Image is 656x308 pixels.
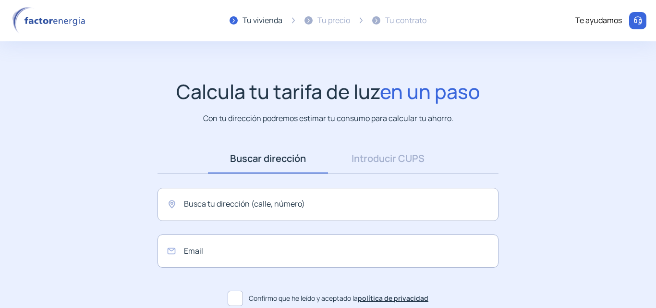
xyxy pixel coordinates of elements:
[249,293,428,304] span: Confirmo que he leído y aceptado la
[328,144,448,173] a: Introducir CUPS
[358,294,428,303] a: política de privacidad
[203,112,453,124] p: Con tu dirección podremos estimar tu consumo para calcular tu ahorro.
[208,144,328,173] a: Buscar dirección
[10,7,91,35] img: logo factor
[575,14,622,27] div: Te ayudamos
[176,80,480,103] h1: Calcula tu tarifa de luz
[633,16,643,25] img: llamar
[243,14,282,27] div: Tu vivienda
[380,78,480,105] span: en un paso
[385,14,426,27] div: Tu contrato
[317,14,350,27] div: Tu precio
